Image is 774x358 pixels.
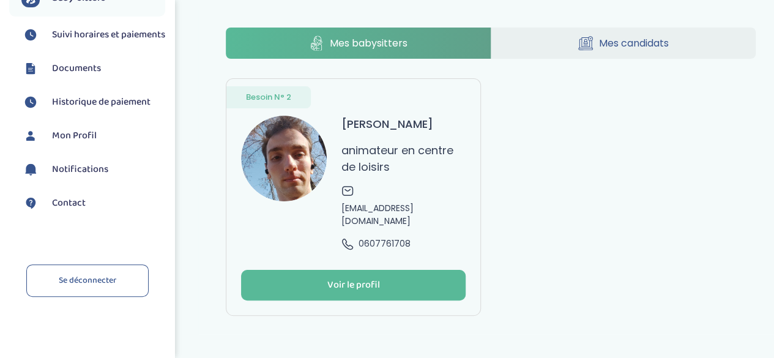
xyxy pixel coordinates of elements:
[341,116,433,132] h3: [PERSON_NAME]
[26,264,149,297] a: Se déconnecter
[341,142,466,175] p: animateur en centre de loisirs
[226,28,490,59] a: Mes babysitters
[226,78,481,316] a: Besoin N° 2 avatar [PERSON_NAME] animateur en centre de loisirs [EMAIL_ADDRESS][DOMAIN_NAME] 0607...
[599,35,669,51] span: Mes candidats
[52,196,86,211] span: Contact
[52,129,97,143] span: Mon Profil
[21,26,165,44] a: Suivi horaires et paiements
[52,162,108,177] span: Notifications
[21,194,165,212] a: Contact
[21,194,40,212] img: contact.svg
[241,116,327,201] img: avatar
[21,160,165,179] a: Notifications
[52,28,165,42] span: Suivi horaires et paiements
[21,93,165,111] a: Historique de paiement
[21,26,40,44] img: suivihoraire.svg
[241,270,466,300] button: Voir le profil
[21,160,40,179] img: notification.svg
[491,28,756,59] a: Mes candidats
[21,59,40,78] img: documents.svg
[330,35,407,51] span: Mes babysitters
[52,61,101,76] span: Documents
[246,91,291,103] span: Besoin N° 2
[21,93,40,111] img: suivihoraire.svg
[21,127,40,145] img: profil.svg
[341,202,466,228] span: [EMAIL_ADDRESS][DOMAIN_NAME]
[359,237,411,250] span: 0607761708
[327,278,380,293] div: Voir le profil
[52,95,151,110] span: Historique de paiement
[21,59,165,78] a: Documents
[21,127,165,145] a: Mon Profil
